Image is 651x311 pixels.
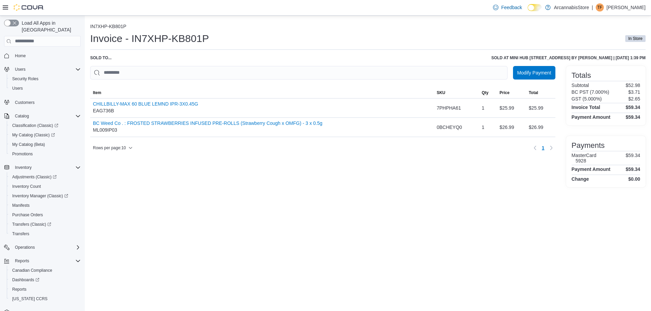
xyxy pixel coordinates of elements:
[15,53,26,59] span: Home
[528,4,542,11] input: Dark Mode
[90,66,508,80] input: This is a search bar. As you type, the results lower in the page will automatically filter.
[482,90,489,95] span: Qty
[9,192,81,200] span: Inventory Manager (Classic)
[9,150,81,158] span: Promotions
[7,121,83,130] a: Classification (Classic)
[542,145,545,151] span: 1
[12,296,47,302] span: [US_STATE] CCRS
[479,120,497,134] div: 1
[93,101,198,115] div: EAG736B
[628,96,640,102] p: $2.65
[7,191,83,201] a: Inventory Manager (Classic)
[12,174,57,180] span: Adjustments (Classic)
[7,294,83,304] button: [US_STATE] CCRS
[7,84,83,93] button: Users
[12,142,45,147] span: My Catalog (Beta)
[12,277,39,283] span: Dashboards
[12,151,33,157] span: Promotions
[9,75,81,83] span: Security Roles
[513,66,555,80] button: Modify Payment
[90,24,126,29] button: IN7XHP-KB801P
[9,230,32,238] a: Transfers
[12,98,37,107] a: Customers
[437,123,462,131] span: 0BCHEYQ0
[1,97,83,107] button: Customers
[12,243,38,251] button: Operations
[572,96,602,102] h6: GST (5.000%)
[9,182,44,191] a: Inventory Count
[547,144,555,152] button: Next page
[12,76,38,82] span: Security Roles
[572,153,596,158] h6: MasterCard
[626,166,640,172] h4: $59.34
[12,231,29,237] span: Transfers
[572,176,589,182] h4: Change
[9,121,61,130] a: Classification (Classic)
[12,163,81,172] span: Inventory
[1,111,83,121] button: Catalog
[15,100,35,105] span: Customers
[1,65,83,74] button: Users
[499,90,509,95] span: Price
[628,89,640,95] p: $3.71
[12,257,32,265] button: Reports
[554,3,589,12] p: ArcannabisStore
[437,90,445,95] span: SKU
[90,144,135,152] button: Rows per page:10
[12,112,81,120] span: Catalog
[9,220,54,228] a: Transfers (Classic)
[607,3,646,12] p: [PERSON_NAME]
[528,11,528,12] span: Dark Mode
[14,4,44,11] img: Cova
[1,256,83,266] button: Reports
[12,123,58,128] span: Classification (Classic)
[15,245,35,250] span: Operations
[572,114,611,120] h4: Payment Amount
[9,201,32,209] a: Manifests
[12,184,41,189] span: Inventory Count
[93,120,322,134] div: ML009IP03
[12,98,81,106] span: Customers
[626,114,640,120] h4: $59.34
[12,112,32,120] button: Catalog
[531,142,555,153] nav: Pagination for table: MemoryTable from EuiInMemoryTable
[576,158,596,163] h6: 5928
[7,229,83,239] button: Transfers
[7,285,83,294] button: Reports
[491,55,646,61] h6: Sold at Mini HUB [STREET_ADDRESS] by [PERSON_NAME] | [DATE] 1:39 PM
[625,35,646,42] span: In Store
[7,275,83,285] a: Dashboards
[572,71,591,80] h3: Totals
[9,84,81,92] span: Users
[9,150,36,158] a: Promotions
[497,101,526,115] div: $25.99
[517,69,551,76] span: Modify Payment
[9,192,71,200] a: Inventory Manager (Classic)
[539,142,547,153] button: Page 1 of 1
[9,266,55,274] a: Canadian Compliance
[12,65,28,73] button: Users
[15,67,25,72] span: Users
[526,120,555,134] div: $26.99
[434,87,479,98] button: SKU
[9,173,59,181] a: Adjustments (Classic)
[9,285,81,293] span: Reports
[479,101,497,115] div: 1
[93,90,101,95] span: Item
[628,176,640,182] h4: $0.00
[9,121,81,130] span: Classification (Classic)
[9,266,81,274] span: Canadian Compliance
[9,276,81,284] span: Dashboards
[497,120,526,134] div: $26.99
[9,201,81,209] span: Manifests
[479,87,497,98] button: Qty
[12,193,68,199] span: Inventory Manager (Classic)
[7,220,83,229] a: Transfers (Classic)
[531,144,539,152] button: Previous page
[12,268,52,273] span: Canadian Compliance
[437,104,461,112] span: 7PHPHA61
[12,222,51,227] span: Transfers (Classic)
[12,287,26,292] span: Reports
[1,51,83,61] button: Home
[572,83,589,88] h6: Subtotal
